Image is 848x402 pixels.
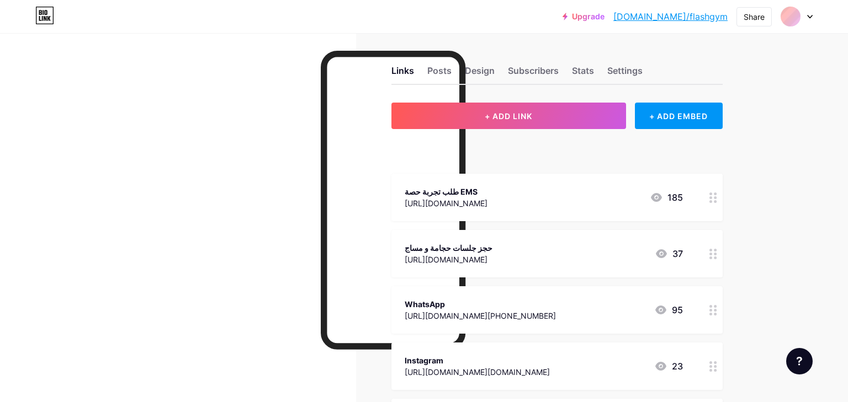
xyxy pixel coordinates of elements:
[563,12,605,21] a: Upgrade
[508,64,559,84] div: Subscribers
[635,103,723,129] div: + ADD EMBED
[391,64,414,84] div: Links
[613,10,728,23] a: [DOMAIN_NAME]/flashgym
[405,355,550,366] div: Instagram
[572,64,594,84] div: Stats
[405,186,487,197] div: طلب تجربة حصة EMS
[650,191,683,204] div: 185
[654,360,683,373] div: 23
[744,11,765,23] div: Share
[485,111,532,121] span: + ADD LINK
[391,103,626,129] button: + ADD LINK
[465,64,495,84] div: Design
[405,242,492,254] div: حجز جلسات حجامة و مساج
[655,247,683,260] div: 37
[405,298,556,310] div: WhatsApp
[405,310,556,321] div: [URL][DOMAIN_NAME][PHONE_NUMBER]
[405,254,492,265] div: [URL][DOMAIN_NAME]
[405,197,487,209] div: [URL][DOMAIN_NAME]
[607,64,643,84] div: Settings
[405,366,550,378] div: [URL][DOMAIN_NAME][DOMAIN_NAME]
[427,64,452,84] div: Posts
[654,303,683,317] div: 95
